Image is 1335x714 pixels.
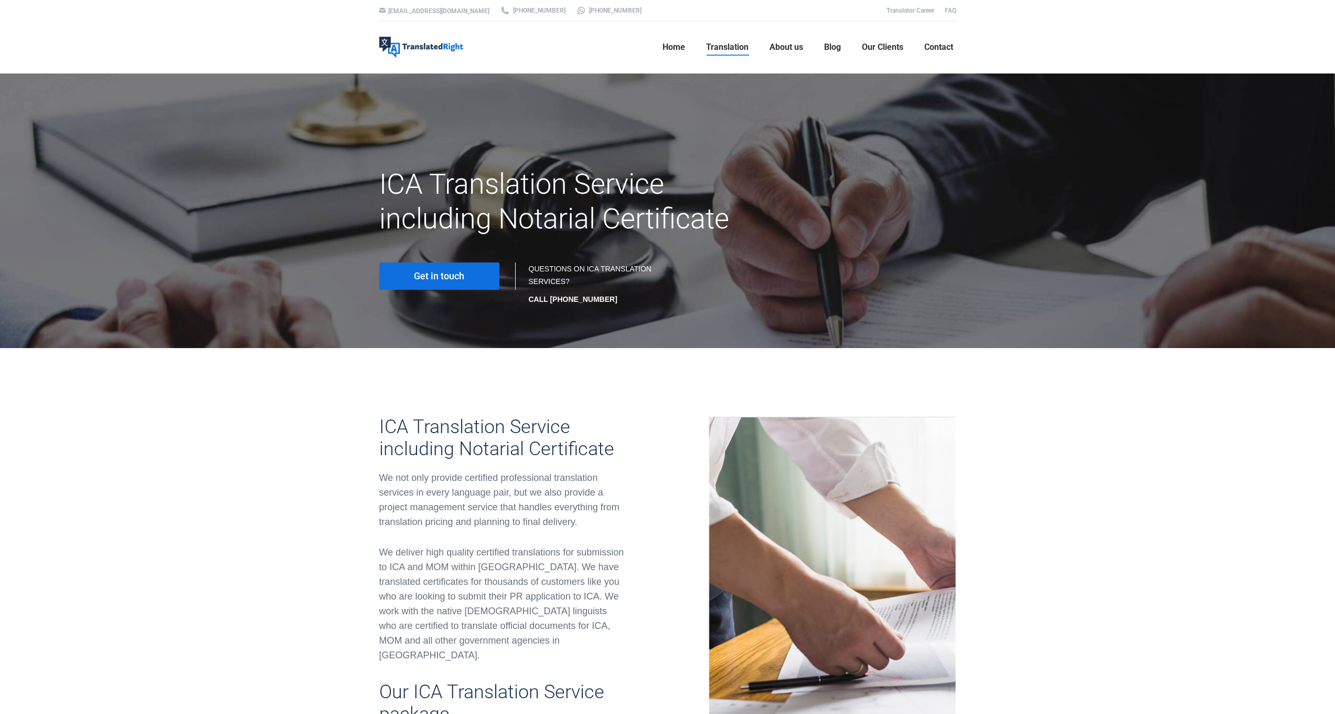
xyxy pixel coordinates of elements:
[379,545,626,663] p: We deliver high quality certified translations for submission to ICA and MOM within [GEOGRAPHIC_D...
[859,30,906,64] a: Our Clients
[529,295,617,303] strong: CALL [PHONE_NUMBER]
[414,271,464,281] span: Get in touch
[379,167,759,236] h1: ICA Translation Service including Notarial Certificate
[770,42,803,52] span: About us
[862,42,903,52] span: Our Clients
[945,7,956,14] a: FAQ
[576,6,642,15] a: [PHONE_NUMBER]
[379,262,499,290] a: Get in touch
[824,42,841,52] span: Blog
[659,30,688,64] a: Home
[887,7,934,14] a: Translator Career
[921,30,956,64] a: Contact
[379,37,463,58] img: Translated Right
[703,30,752,64] a: Translation
[379,470,626,529] div: We not only provide certified professional translation services in every language pair, but we al...
[663,42,685,52] span: Home
[766,30,806,64] a: About us
[924,42,953,52] span: Contact
[529,262,657,306] div: QUESTIONS ON ICA TRANSLATION SERVICES?
[379,416,626,460] h3: ICA Translation Service including Notarial Certificate
[706,42,749,52] span: Translation
[500,6,565,15] a: [PHONE_NUMBER]
[821,30,844,64] a: Blog
[388,7,489,15] a: [EMAIL_ADDRESS][DOMAIN_NAME]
